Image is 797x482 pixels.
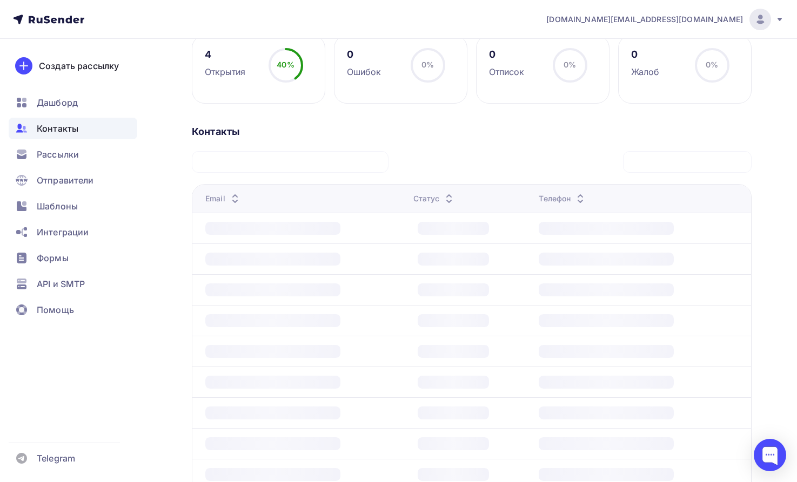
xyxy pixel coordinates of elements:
[706,60,718,69] span: 0%
[631,48,660,61] div: 0
[205,193,242,204] div: Email
[37,200,78,213] span: Шаблоны
[9,92,137,113] a: Дашборд
[37,277,85,290] span: API и SMTP
[37,122,78,135] span: Контакты
[37,303,74,316] span: Помощь
[205,65,246,78] div: Открытия
[347,48,381,61] div: 0
[37,174,94,187] span: Отправители
[9,144,137,165] a: Рассылки
[546,14,743,25] span: [DOMAIN_NAME][EMAIL_ADDRESS][DOMAIN_NAME]
[489,65,525,78] div: Отписок
[37,96,78,109] span: Дашборд
[9,118,137,139] a: Контакты
[9,195,137,217] a: Шаблоны
[205,48,246,61] div: 4
[37,452,75,465] span: Telegram
[37,252,69,264] span: Формы
[37,148,79,161] span: Рассылки
[39,59,119,72] div: Создать рассылку
[37,226,89,239] span: Интеграции
[347,65,381,78] div: Ошибок
[9,169,137,191] a: Отправители
[539,193,587,204] div: Телефон
[489,48,525,61] div: 0
[413,193,456,204] div: Статус
[277,60,294,69] span: 40%
[9,247,137,269] a: Формы
[421,60,434,69] span: 0%
[564,60,576,69] span: 0%
[546,9,784,30] a: [DOMAIN_NAME][EMAIL_ADDRESS][DOMAIN_NAME]
[192,125,752,138] div: Контакты
[631,65,660,78] div: Жалоб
